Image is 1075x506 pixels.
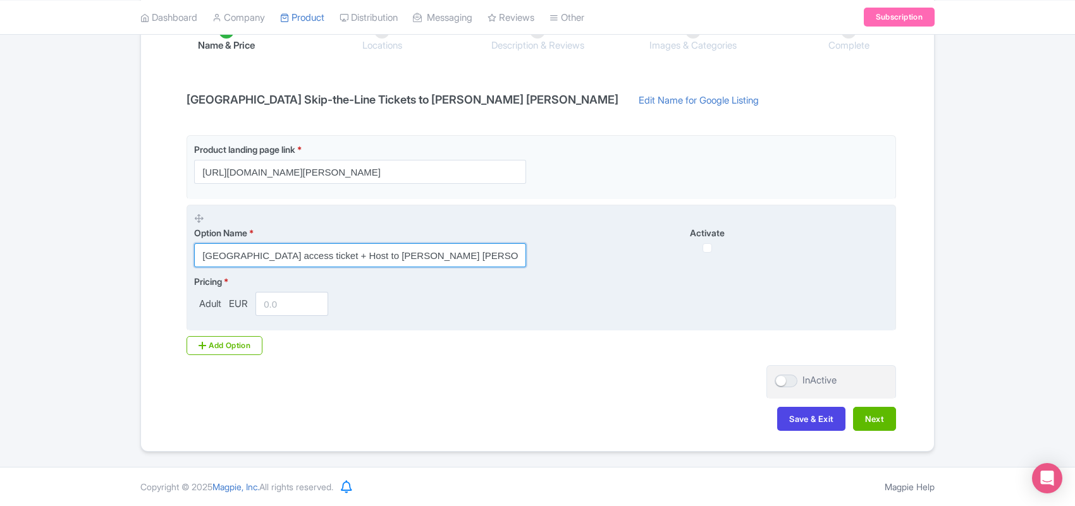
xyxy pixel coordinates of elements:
li: Images & Categories [615,23,771,53]
div: InActive [802,373,837,388]
input: Option Name [194,243,526,267]
span: Magpie, Inc. [212,481,259,492]
button: Next [853,407,896,431]
li: Complete [771,23,926,53]
li: Description & Reviews [460,23,615,53]
input: Product landing page link [194,160,526,184]
span: Activate [690,227,725,238]
input: 0.0 [255,292,328,316]
a: Magpie Help [885,481,935,492]
span: Option Name [194,227,247,238]
div: Open Intercom Messenger [1032,463,1062,493]
button: Save & Exit [777,407,845,431]
span: Adult [194,297,226,311]
span: Product landing page link [194,144,295,155]
div: Copyright © 2025 All rights reserved. [133,480,341,493]
span: Pricing [194,276,222,287]
li: Name & Price [149,23,304,53]
a: Edit Name for Google Listing [626,93,771,114]
a: Subscription [864,8,935,27]
span: EUR [226,297,250,311]
div: Add Option [187,336,262,355]
li: Locations [304,23,460,53]
h4: [GEOGRAPHIC_DATA] Skip-the-Line Tickets to [PERSON_NAME] [PERSON_NAME] [179,93,626,106]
